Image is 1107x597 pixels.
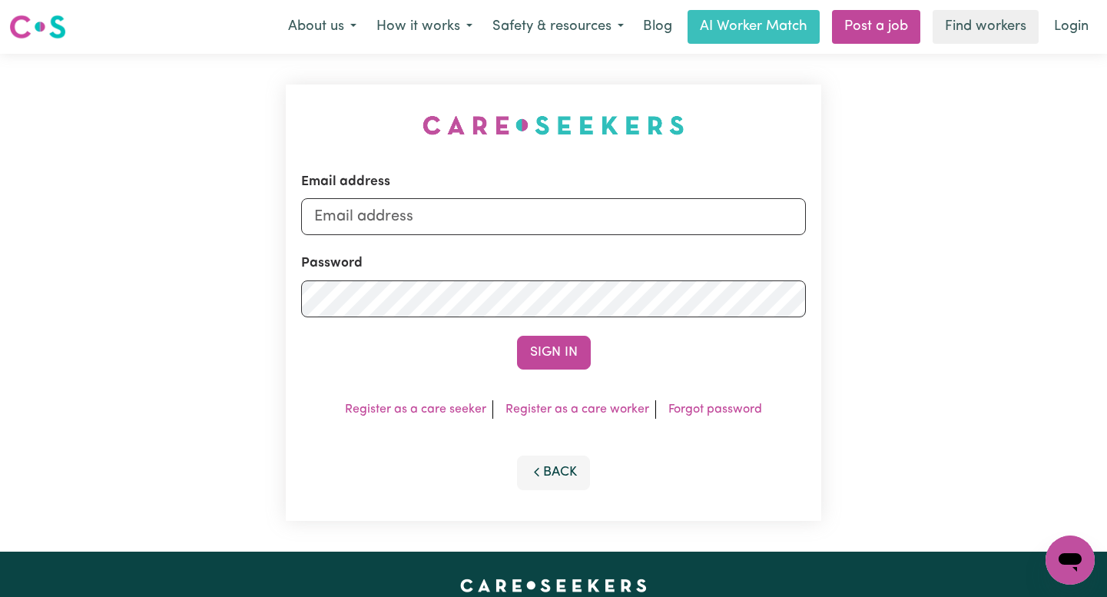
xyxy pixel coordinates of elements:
img: Careseekers logo [9,13,66,41]
iframe: Button to launch messaging window [1046,536,1095,585]
a: Blog [634,10,681,44]
label: Email address [301,172,390,192]
a: Post a job [832,10,920,44]
a: Register as a care seeker [345,403,486,416]
button: Sign In [517,336,591,370]
button: Safety & resources [482,11,634,43]
button: Back [517,456,591,489]
input: Email address [301,198,806,235]
button: How it works [366,11,482,43]
button: About us [278,11,366,43]
a: Careseekers logo [9,9,66,45]
a: AI Worker Match [688,10,820,44]
a: Find workers [933,10,1039,44]
a: Register as a care worker [505,403,649,416]
a: Forgot password [668,403,762,416]
label: Password [301,254,363,274]
a: Login [1045,10,1098,44]
a: Careseekers home page [460,579,647,592]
